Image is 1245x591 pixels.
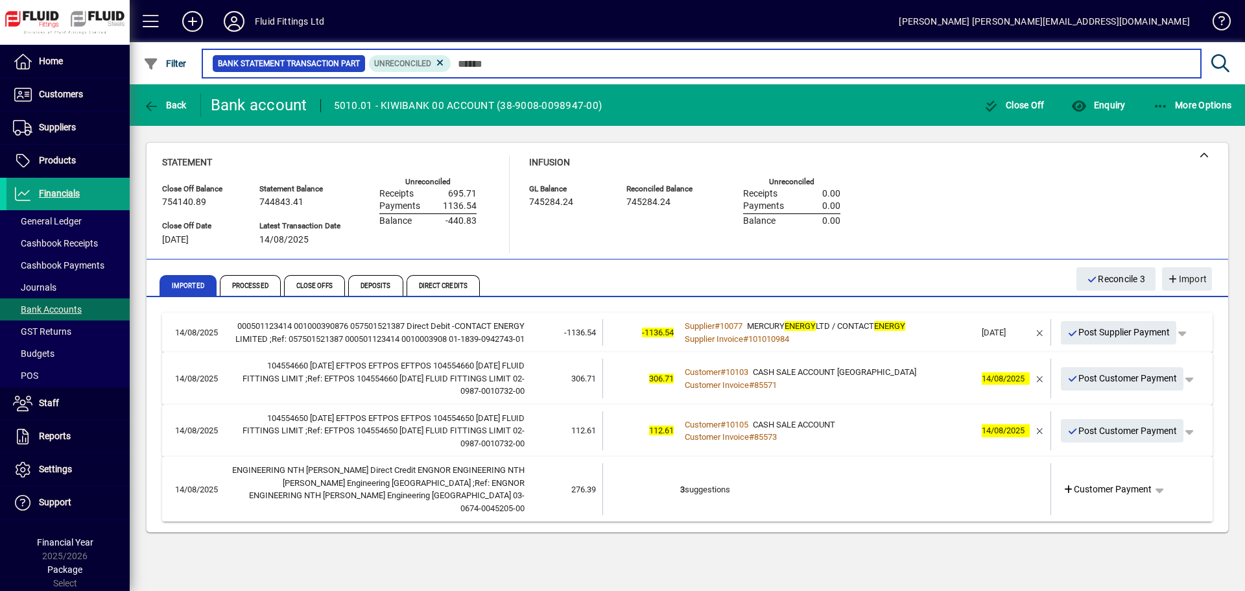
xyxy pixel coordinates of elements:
a: Supplier Invoice#101010984 [680,332,794,346]
button: Back [140,93,190,117]
a: Staff [6,387,130,420]
a: Customer Invoice#85571 [680,378,781,392]
div: ENGINEERING NTH CANTY ENGNOR Direct Credit ENGNOR ENGINEERING NTH CANTY Engineering North Ca Ref:... [230,464,525,514]
app-page-header-button: Back [130,93,201,117]
span: Supplier [685,321,715,331]
div: 000501123414 001000390876 057501521387 Direct Debit -CONTACT ENERGY LIMITED Ref: 057501521387 000... [230,320,525,345]
div: Fluid Fittings Ltd [255,11,324,32]
a: Customer#10105 [680,418,753,431]
a: Journals [6,276,130,298]
span: 276.39 [571,485,596,494]
span: Home [39,56,63,66]
span: Journals [13,282,56,293]
span: Package [47,564,82,575]
a: Bank Accounts [6,298,130,320]
label: Unreconciled [405,178,451,186]
a: Reports [6,420,130,453]
div: 14/08/2025 [982,424,1030,437]
a: Cashbook Receipts [6,232,130,254]
span: 101010984 [748,334,789,344]
a: Support [6,487,130,519]
span: Financials [39,188,80,199]
div: 104554650 14AUG25 EFTPOS EFTPOS EFTPOS 104554650 14AUG25 FLUID FITTINGS LIMIT Ref: EFTPOS 1045546... [230,412,525,450]
mat-expansion-panel-header: 14/08/2025ENGINEERING NTH [PERSON_NAME] Direct Credit ENGNOR ENGINEERING NTH [PERSON_NAME] Engine... [162,457,1213,522]
span: Balance [743,216,776,226]
button: Profile [213,10,255,33]
span: # [720,367,726,377]
span: Customer Invoice [685,380,749,390]
span: Customer [685,367,720,377]
a: Customers [6,78,130,111]
em: ENERGY [785,321,816,331]
a: Knowledge Base [1203,3,1229,45]
span: Reconciled Balance [626,185,704,193]
span: 754140.89 [162,197,206,208]
a: Suppliers [6,112,130,144]
span: 1136.54 [443,201,477,211]
button: Filter [140,52,190,75]
span: Close Off [984,100,1045,110]
span: Post Customer Payment [1067,420,1178,442]
span: -1136.54 [564,328,596,337]
span: CASH SALE ACCOUNT [753,420,835,429]
span: 744843.41 [259,197,303,208]
td: 14/08/2025 [169,359,230,398]
a: General Ledger [6,210,130,232]
a: Settings [6,453,130,486]
td: suggestions [680,463,975,515]
a: Supplier#10077 [680,319,747,333]
button: Remove [1030,368,1050,389]
span: 85571 [754,380,777,390]
span: 0.00 [822,189,840,199]
span: # [715,321,720,331]
a: Budgets [6,343,130,365]
span: 695.71 [448,189,477,199]
div: Bank account [211,95,307,115]
div: 5010.01 - KIWIBANK 00 ACCOUNT (38-9008-0098947-00) [334,95,602,116]
a: Products [6,145,130,177]
span: Customer [685,420,720,429]
button: Enquiry [1068,93,1128,117]
button: Close Off [980,93,1048,117]
span: Statement Balance [259,185,340,193]
span: Back [143,100,187,110]
mat-chip: Reconciliation Status: Unreconciled [369,55,451,72]
span: -440.83 [445,216,477,226]
span: Supplier Invoice [685,334,743,344]
span: # [720,420,726,429]
span: 10103 [726,367,748,377]
span: Budgets [13,348,54,359]
mat-expansion-panel-header: 14/08/2025104554660 [DATE] EFTPOS EFTPOS EFTPOS 104554660 [DATE] FLUID FITTINGS LIMIT ;Ref: EFTPO... [162,352,1213,405]
span: Direct Credits [407,275,480,296]
span: Post Customer Payment [1067,368,1178,389]
a: POS [6,365,130,387]
span: Unreconciled [374,59,431,68]
span: Suppliers [39,122,76,132]
span: 745284.24 [626,197,670,208]
a: Customer Invoice#85573 [680,430,781,444]
span: Reports [39,431,71,441]
label: Unreconciled [769,178,814,186]
span: Customer Payment [1063,483,1152,496]
span: Financial Year [37,537,93,548]
span: Filter [143,58,187,69]
span: Cashbook Receipts [13,238,98,248]
span: 10077 [720,321,742,331]
em: ENERGY [874,321,905,331]
span: Receipts [743,189,777,199]
a: Customer Payment [1058,477,1157,501]
span: CASH SALE ACCOUNT [GEOGRAPHIC_DATA] [753,367,916,377]
div: [DATE] [982,326,1030,339]
div: 104554660 14AUG25 EFTPOS EFTPOS EFTPOS 104554660 14AUG25 FLUID FITTINGS LIMIT Ref: EFTPOS 1045546... [230,359,525,398]
span: 14/08/2025 [259,235,309,245]
span: [DATE] [162,235,189,245]
span: # [749,432,754,442]
span: # [743,334,748,344]
button: Post Customer Payment [1061,419,1184,442]
span: GST Returns [13,326,71,337]
span: 112.61 [649,426,674,435]
span: Close Offs [284,275,345,296]
span: 10105 [726,420,748,429]
button: Remove [1030,420,1050,441]
span: POS [13,370,38,381]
